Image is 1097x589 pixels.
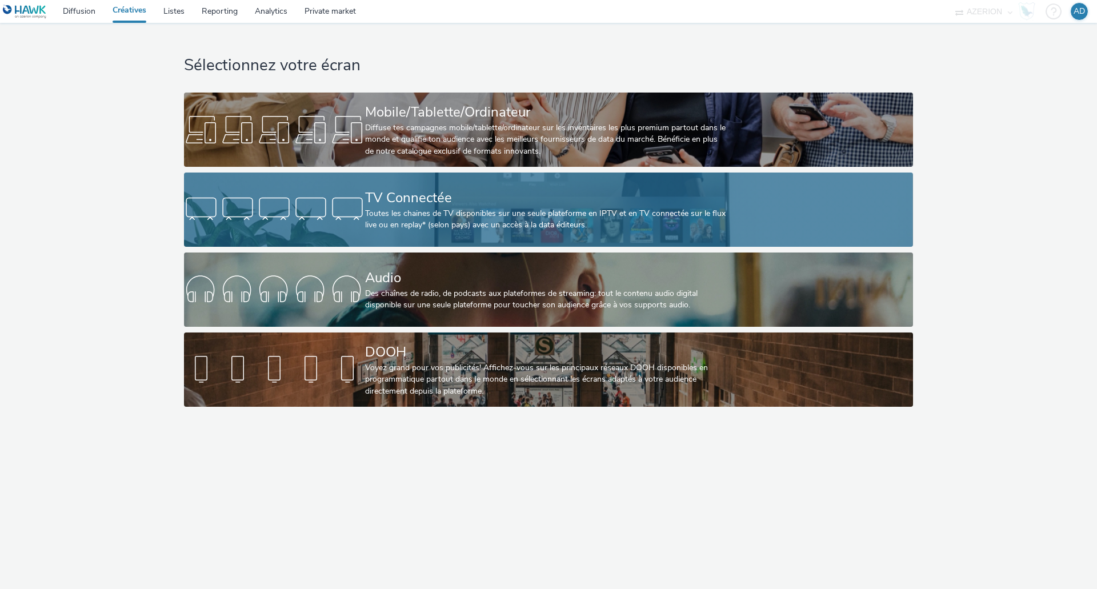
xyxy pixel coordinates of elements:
div: Audio [365,268,727,288]
img: Hawk Academy [1018,2,1035,21]
a: Mobile/Tablette/OrdinateurDiffuse tes campagnes mobile/tablette/ordinateur sur les inventaires le... [184,93,912,167]
div: TV Connectée [365,188,727,208]
h1: Sélectionnez votre écran [184,55,912,77]
div: Diffuse tes campagnes mobile/tablette/ordinateur sur les inventaires les plus premium partout dan... [365,122,727,157]
a: TV ConnectéeToutes les chaines de TV disponibles sur une seule plateforme en IPTV et en TV connec... [184,173,912,247]
div: Mobile/Tablette/Ordinateur [365,102,727,122]
img: undefined Logo [3,5,47,19]
div: DOOH [365,342,727,362]
div: Des chaînes de radio, de podcasts aux plateformes de streaming: tout le contenu audio digital dis... [365,288,727,311]
a: AudioDes chaînes de radio, de podcasts aux plateformes de streaming: tout le contenu audio digita... [184,253,912,327]
a: Hawk Academy [1018,2,1040,21]
div: Voyez grand pour vos publicités! Affichez-vous sur les principaux réseaux DOOH disponibles en pro... [365,362,727,397]
a: DOOHVoyez grand pour vos publicités! Affichez-vous sur les principaux réseaux DOOH disponibles en... [184,332,912,407]
div: Toutes les chaines de TV disponibles sur une seule plateforme en IPTV et en TV connectée sur le f... [365,208,727,231]
div: AD [1074,3,1085,20]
